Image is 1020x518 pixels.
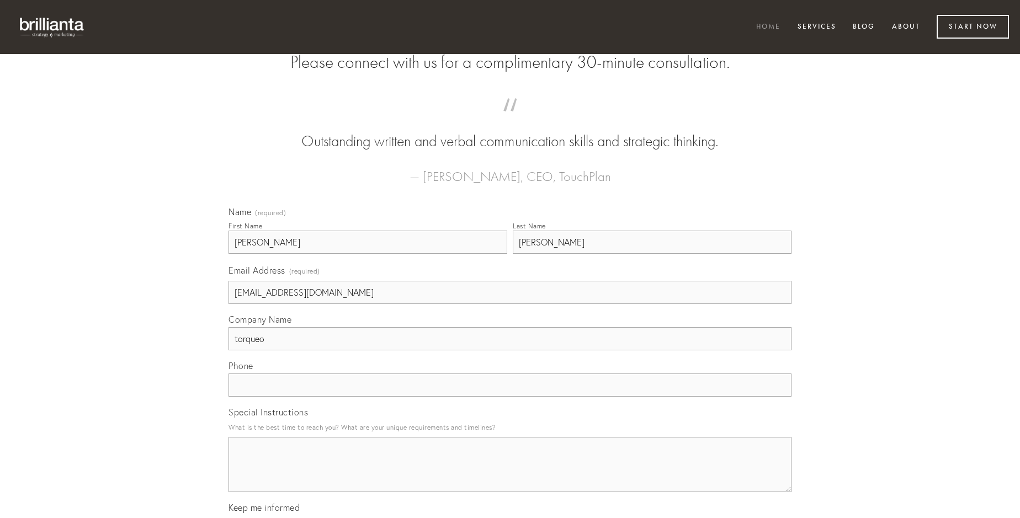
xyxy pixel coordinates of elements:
[749,18,788,36] a: Home
[246,152,774,188] figcaption: — [PERSON_NAME], CEO, TouchPlan
[229,222,262,230] div: First Name
[229,502,300,513] span: Keep me informed
[229,360,253,371] span: Phone
[846,18,882,36] a: Blog
[289,264,320,279] span: (required)
[790,18,843,36] a: Services
[513,222,546,230] div: Last Name
[229,407,308,418] span: Special Instructions
[229,52,791,73] h2: Please connect with us for a complimentary 30-minute consultation.
[885,18,927,36] a: About
[937,15,1009,39] a: Start Now
[246,109,774,131] span: “
[229,420,791,435] p: What is the best time to reach you? What are your unique requirements and timelines?
[229,314,291,325] span: Company Name
[229,265,285,276] span: Email Address
[229,206,251,217] span: Name
[11,11,94,43] img: brillianta - research, strategy, marketing
[255,210,286,216] span: (required)
[246,109,774,152] blockquote: Outstanding written and verbal communication skills and strategic thinking.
